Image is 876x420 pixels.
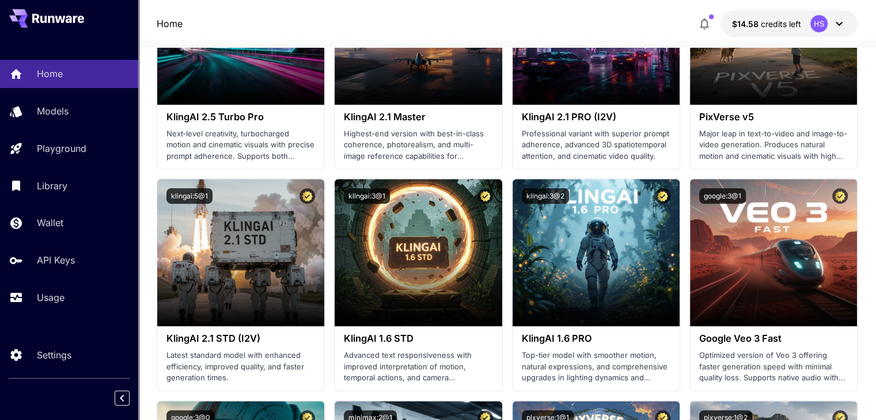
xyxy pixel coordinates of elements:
[477,188,493,204] button: Certified Model – Vetted for best performance and includes a commercial license.
[699,188,746,204] button: google:3@1
[522,112,670,123] h3: KlingAI 2.1 PRO (I2V)
[157,17,183,30] nav: breadcrumb
[699,112,848,123] h3: PixVerse v5
[513,179,680,326] img: alt
[37,104,69,118] p: Models
[699,128,848,162] p: Major leap in text-to-video and image-to-video generation. Produces natural motion and cinematic ...
[37,216,63,230] p: Wallet
[37,67,63,81] p: Home
[37,253,75,267] p: API Keys
[157,17,183,30] a: Home
[732,19,761,29] span: $14.58
[810,15,828,32] div: HS
[37,348,71,362] p: Settings
[699,333,848,344] h3: Google Veo 3 Fast
[699,350,848,384] p: Optimized version of Veo 3 offering faster generation speed with minimal quality loss. Supports n...
[522,350,670,384] p: Top-tier model with smoother motion, natural expressions, and comprehensive upgrades in lighting ...
[166,333,315,344] h3: KlingAI 2.1 STD (I2V)
[166,350,315,384] p: Latest standard model with enhanced efficiency, improved quality, and faster generation times.
[344,112,492,123] h3: KlingAI 2.1 Master
[832,188,848,204] button: Certified Model – Vetted for best performance and includes a commercial license.
[37,142,86,155] p: Playground
[299,188,315,204] button: Certified Model – Vetted for best performance and includes a commercial license.
[335,179,502,326] img: alt
[522,188,569,204] button: klingai:3@2
[344,350,492,384] p: Advanced text responsiveness with improved interpretation of motion, temporal actions, and camera...
[720,10,858,37] button: $14.58022HS
[37,291,65,304] p: Usage
[115,391,130,406] button: Collapse sidebar
[166,128,315,162] p: Next‑level creativity, turbocharged motion and cinematic visuals with precise prompt adherence. S...
[655,188,670,204] button: Certified Model – Vetted for best performance and includes a commercial license.
[166,112,315,123] h3: KlingAI 2.5 Turbo Pro
[522,333,670,344] h3: KlingAI 1.6 PRO
[123,388,138,408] div: Collapse sidebar
[732,18,801,30] div: $14.58022
[522,128,670,162] p: Professional variant with superior prompt adherence, advanced 3D spatiotemporal attention, and ci...
[344,188,390,204] button: klingai:3@1
[344,128,492,162] p: Highest-end version with best-in-class coherence, photorealism, and multi-image reference capabil...
[37,179,67,193] p: Library
[690,179,857,326] img: alt
[344,333,492,344] h3: KlingAI 1.6 STD
[761,19,801,29] span: credits left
